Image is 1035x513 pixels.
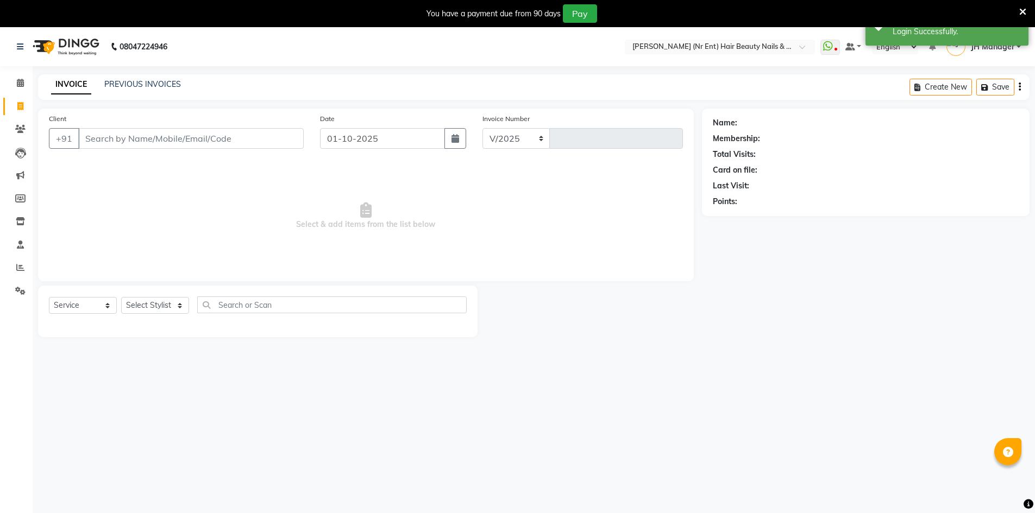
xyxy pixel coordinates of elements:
[909,79,972,96] button: Create New
[893,26,1020,37] div: Login Successfully.
[120,31,167,62] b: 08047224946
[713,196,737,207] div: Points:
[713,164,757,176] div: Card on file:
[28,31,102,62] img: logo
[49,128,79,149] button: +91
[713,180,749,192] div: Last Visit:
[320,114,335,124] label: Date
[104,79,181,89] a: PREVIOUS INVOICES
[197,296,467,313] input: Search or Scan
[713,149,756,160] div: Total Visits:
[49,162,683,270] span: Select & add items from the list below
[426,8,561,20] div: You have a payment due from 90 days
[971,41,1014,53] span: JH Manager
[78,128,304,149] input: Search by Name/Mobile/Email/Code
[51,75,91,94] a: INVOICE
[976,79,1014,96] button: Save
[946,37,965,56] img: JH Manager
[482,114,530,124] label: Invoice Number
[563,4,597,23] button: Pay
[713,117,737,129] div: Name:
[49,114,66,124] label: Client
[713,133,760,144] div: Membership:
